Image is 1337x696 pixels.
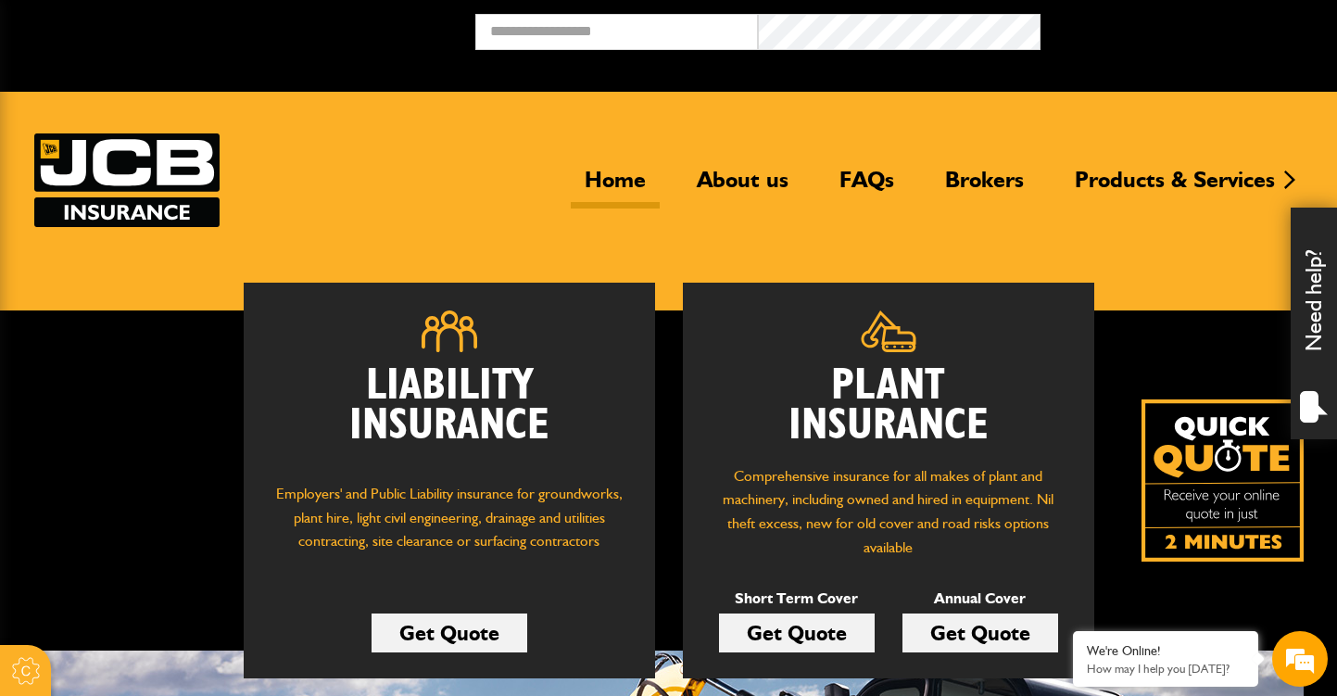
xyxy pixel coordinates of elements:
div: Need help? [1291,208,1337,439]
a: Products & Services [1061,166,1289,209]
a: Home [571,166,660,209]
a: About us [683,166,802,209]
a: Get your insurance quote isn just 2-minutes [1141,399,1304,562]
p: How may I help you today? [1087,662,1244,676]
p: Annual Cover [902,587,1058,611]
img: JCB Insurance Services logo [34,133,220,227]
p: Employers' and Public Liability insurance for groundworks, plant hire, light civil engineering, d... [271,482,627,571]
p: Comprehensive insurance for all makes of plant and machinery, including owned and hired in equipm... [711,464,1066,559]
a: FAQs [826,166,908,209]
div: We're Online! [1087,643,1244,659]
h2: Liability Insurance [271,366,627,464]
a: Get Quote [719,614,875,652]
a: Get Quote [372,614,527,652]
p: Short Term Cover [719,587,875,611]
a: Brokers [931,166,1038,209]
a: JCB Insurance Services [34,133,220,227]
img: Quick Quote [1141,399,1304,562]
button: Broker Login [1041,14,1323,43]
h2: Plant Insurance [711,366,1066,446]
a: Get Quote [902,614,1058,652]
